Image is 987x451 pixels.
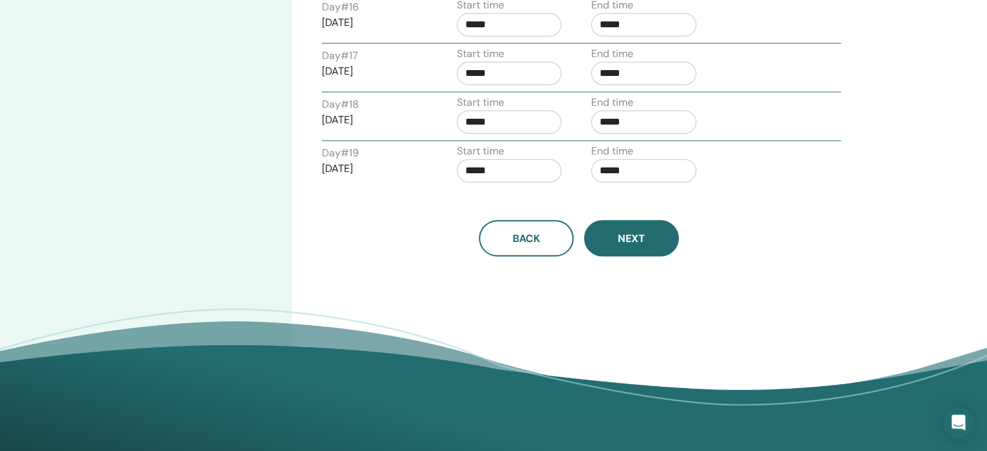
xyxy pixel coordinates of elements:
[457,46,504,62] label: Start time
[479,220,574,256] button: Back
[943,407,974,438] div: Open Intercom Messenger
[591,143,633,159] label: End time
[591,95,633,110] label: End time
[322,112,427,128] p: [DATE]
[457,143,504,159] label: Start time
[322,145,359,161] label: Day # 19
[322,48,358,64] label: Day # 17
[618,232,645,245] span: Next
[322,161,427,177] p: [DATE]
[457,95,504,110] label: Start time
[322,64,427,79] p: [DATE]
[513,232,540,245] span: Back
[322,15,427,30] p: [DATE]
[584,220,679,256] button: Next
[322,97,359,112] label: Day # 18
[591,46,633,62] label: End time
